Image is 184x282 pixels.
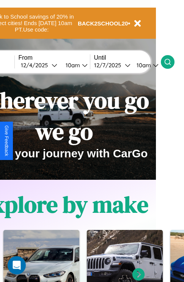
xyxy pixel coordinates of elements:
div: 12 / 4 / 2025 [21,62,52,69]
b: BACK2SCHOOL20 [78,20,128,27]
label: From [19,54,90,61]
label: Until [94,54,161,61]
button: 12/4/2025 [19,61,60,69]
div: 10am [62,62,82,69]
div: 10am [133,62,153,69]
button: 10am [60,61,90,69]
div: Open Intercom Messenger [8,256,26,274]
div: 12 / 7 / 2025 [94,62,125,69]
button: 10am [131,61,161,69]
div: Give Feedback [4,125,9,156]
